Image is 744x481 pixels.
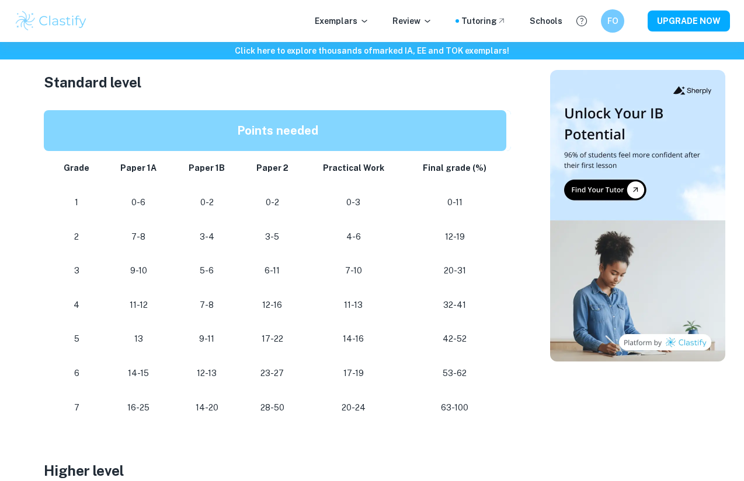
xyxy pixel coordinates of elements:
[412,331,497,347] p: 42-52
[44,460,511,481] h3: Higher level
[58,331,95,347] p: 5
[572,11,592,31] button: Help and Feedback
[250,229,294,245] p: 3-5
[58,297,95,313] p: 4
[313,297,394,313] p: 11-13
[182,297,232,313] p: 7-8
[530,15,562,27] a: Schools
[64,163,89,173] strong: Grade
[313,331,394,347] p: 14-16
[2,44,742,57] h6: Click here to explore thousands of marked IA, EE and TOK exemplars !
[412,366,497,381] p: 53-62
[44,72,511,93] h3: Standard level
[182,263,232,279] p: 5-6
[313,229,394,245] p: 4-6
[114,195,164,210] p: 0-6
[182,400,232,416] p: 14-20
[313,366,394,381] p: 17-19
[250,263,294,279] p: 6-11
[120,163,157,173] strong: Paper 1A
[58,400,95,416] p: 7
[250,400,294,416] p: 28-50
[114,229,164,245] p: 7-8
[58,229,95,245] p: 2
[550,70,725,361] img: Thumbnail
[250,366,294,381] p: 23-27
[423,163,486,173] strong: Final grade (%)
[58,195,95,210] p: 1
[114,297,164,313] p: 11-12
[114,400,164,416] p: 16-25
[313,195,394,210] p: 0-3
[182,366,232,381] p: 12-13
[114,263,164,279] p: 9-10
[114,366,164,381] p: 14-15
[237,124,318,138] strong: Points needed
[601,9,624,33] button: FO
[14,9,88,33] img: Clastify logo
[182,195,232,210] p: 0-2
[392,15,432,27] p: Review
[250,331,294,347] p: 17-22
[412,263,497,279] p: 20-31
[256,163,288,173] strong: Paper 2
[250,195,294,210] p: 0-2
[182,331,232,347] p: 9-11
[412,195,497,210] p: 0-11
[114,331,164,347] p: 13
[412,229,497,245] p: 12-19
[412,400,497,416] p: 63-100
[313,263,394,279] p: 7-10
[461,15,506,27] a: Tutoring
[58,263,95,279] p: 3
[250,297,294,313] p: 12-16
[648,10,730,31] button: UPGRADE NOW
[412,297,497,313] p: 32-41
[182,229,232,245] p: 3-4
[58,366,95,381] p: 6
[315,15,369,27] p: Exemplars
[323,163,384,173] strong: Practical Work
[313,400,394,416] p: 20-24
[189,163,225,173] strong: Paper 1B
[606,15,620,27] h6: FO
